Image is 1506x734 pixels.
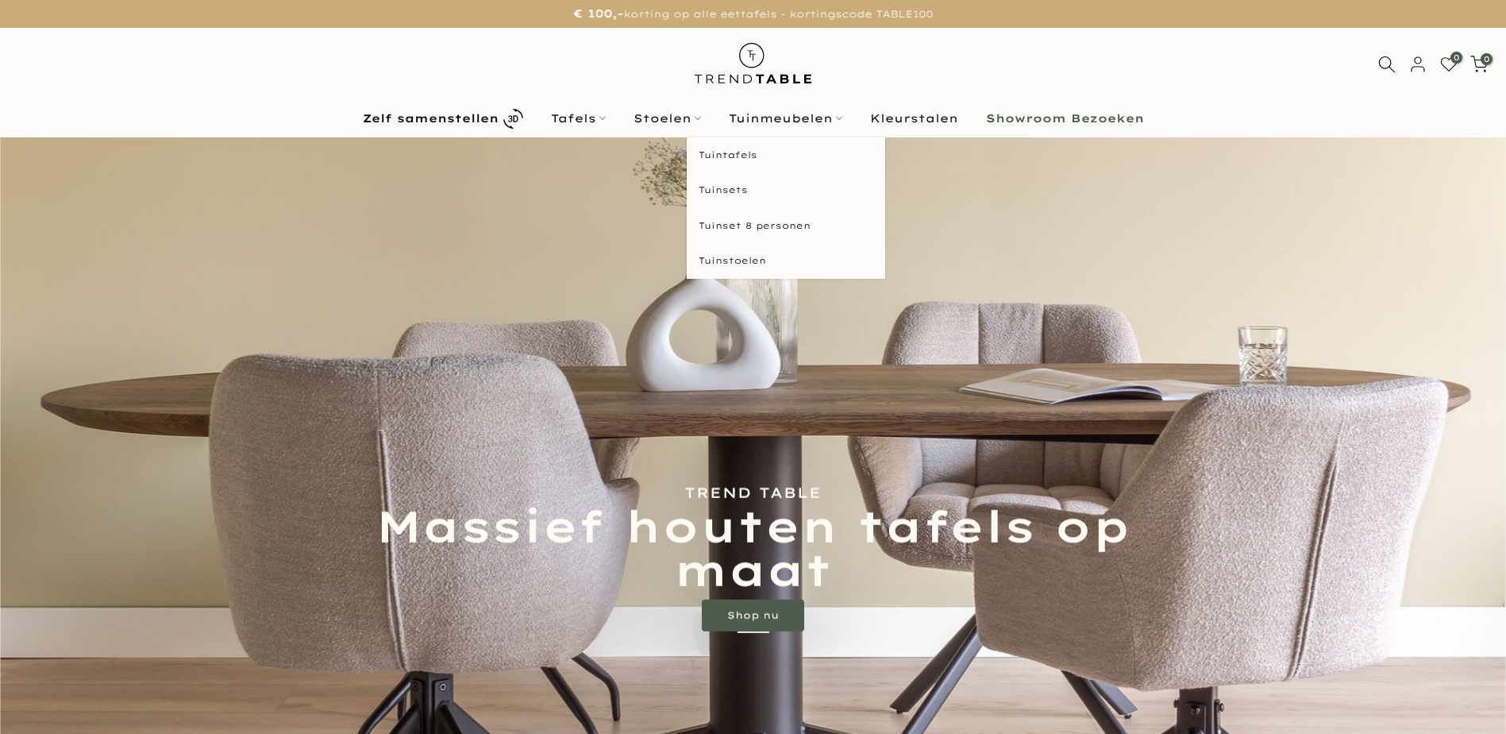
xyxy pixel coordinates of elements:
[986,113,1144,124] b: Showroom Bezoeken
[856,109,972,128] a: Kleurstalen
[537,109,619,128] a: Tafels
[573,6,623,21] strong: € 100,-
[687,243,885,279] a: Tuinstoelen
[1450,52,1462,64] span: 0
[702,600,804,632] a: Shop nu
[363,113,499,124] b: Zelf samenstellen
[972,109,1157,128] a: Showroom Bezoeken
[1440,56,1458,73] a: 0
[684,28,822,99] img: trend-table
[714,109,856,128] a: Tuinmeubelen
[1481,53,1493,65] span: 0
[687,172,885,208] a: Tuinsets
[619,109,714,128] a: Stoelen
[1470,56,1488,73] a: 0
[20,4,1486,24] p: korting op alle eettafels - kortingscode TABLE100
[349,105,537,133] a: Zelf samenstellen
[687,208,885,244] a: Tuinset 8 personen
[687,137,885,173] a: Tuintafels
